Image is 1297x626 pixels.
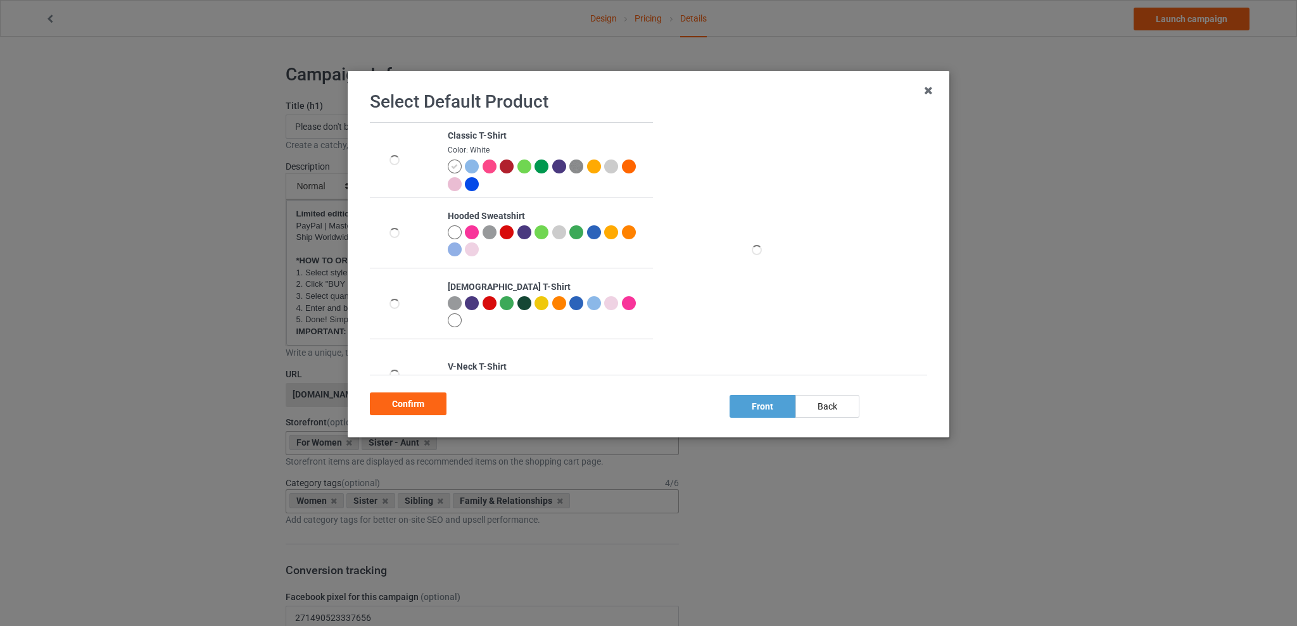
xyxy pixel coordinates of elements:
[730,395,795,418] div: front
[448,210,646,223] div: Hooded Sweatshirt
[569,160,583,173] img: heather_texture.png
[795,395,859,418] div: back
[448,130,646,142] div: Classic T-Shirt
[448,145,646,156] div: Color: White
[370,91,927,113] h1: Select Default Product
[448,361,646,373] div: V-Neck T-Shirt
[448,281,646,294] div: [DEMOGRAPHIC_DATA] T-Shirt
[370,392,446,415] div: Confirm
